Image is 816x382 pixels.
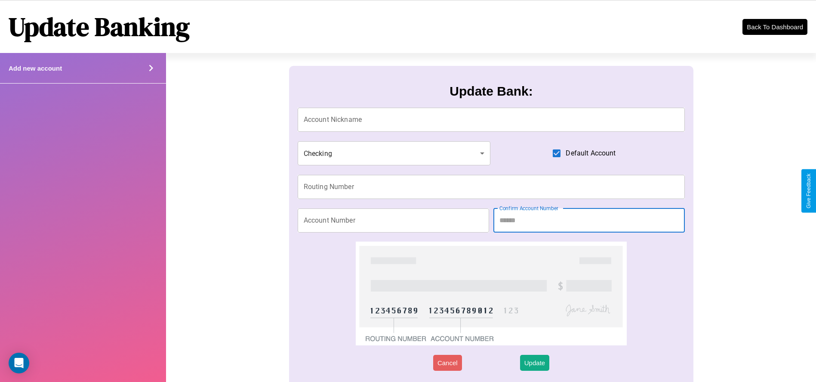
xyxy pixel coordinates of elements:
[9,65,62,72] h4: Add new account
[520,355,549,371] button: Update
[356,242,627,345] img: check
[433,355,462,371] button: Cancel
[9,353,29,373] div: Open Intercom Messenger
[742,19,807,35] button: Back To Dashboard
[499,205,558,212] label: Confirm Account Number
[9,9,190,44] h1: Update Banking
[806,174,812,208] div: Give Feedback
[450,84,533,99] h3: Update Bank:
[298,141,490,165] div: Checking
[566,148,616,158] span: Default Account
